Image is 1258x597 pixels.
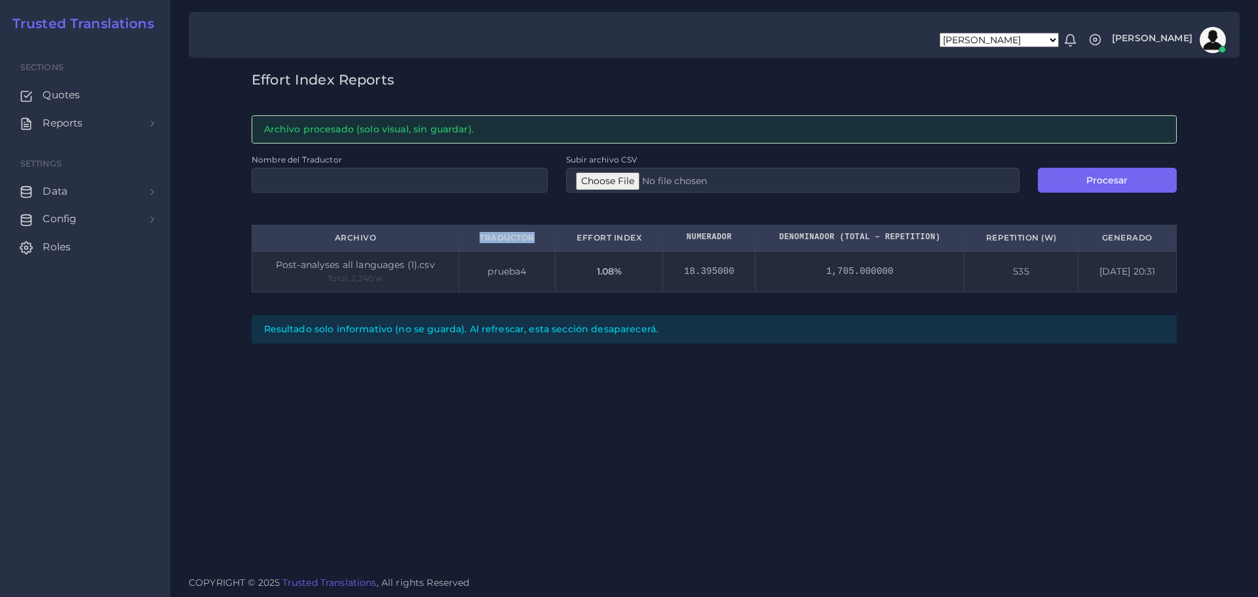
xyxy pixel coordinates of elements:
a: Reports [10,109,161,137]
a: Data [10,178,161,205]
span: Reports [43,116,83,130]
a: Trusted Translations [3,16,154,31]
a: Config [10,205,161,233]
label: Subir archivo CSV [566,154,637,165]
div: Post-analyses all languages (1).csv [271,258,440,271]
span: , All rights Reserved [377,576,470,590]
td: 535 [964,251,1078,292]
h3: Effort Index Reports [252,71,1177,88]
td: [DATE] 20:31 [1078,251,1176,292]
small: Total: 2,240 w [328,273,383,283]
th: Numerador [663,225,755,251]
span: Data [43,184,67,199]
th: Generado [1078,225,1176,251]
span: Roles [43,240,71,254]
a: Trusted Translations [282,577,377,588]
th: Archivo [252,225,459,251]
th: Traductor [459,225,556,251]
div: Archivo procesado (solo visual, sin guardar). [252,115,1177,144]
span: Settings [20,159,62,168]
a: [PERSON_NAME]avatar [1105,27,1230,53]
a: Roles [10,233,161,261]
td: prueba4 [459,251,556,292]
th: Effort Index [556,225,663,251]
span: COPYRIGHT © 2025 [189,576,470,590]
img: avatar [1200,27,1226,53]
label: Nombre del Traductor [252,154,342,165]
td: 18.395000 [663,251,755,292]
td: 1,705.000000 [755,251,964,292]
th: Repetition (w) [964,225,1078,251]
button: Procesar [1038,168,1177,193]
span: Quotes [43,88,80,102]
a: Quotes [10,81,161,109]
strong: 1.08% [597,265,622,277]
th: Denominador (Total − Repetition) [755,225,964,251]
span: Sections [20,62,64,72]
span: Config [43,212,77,226]
span: [PERSON_NAME] [1112,33,1192,43]
div: Resultado solo informativo (no se guarda). Al refrescar, esta sección desaparecerá. [252,315,1177,343]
